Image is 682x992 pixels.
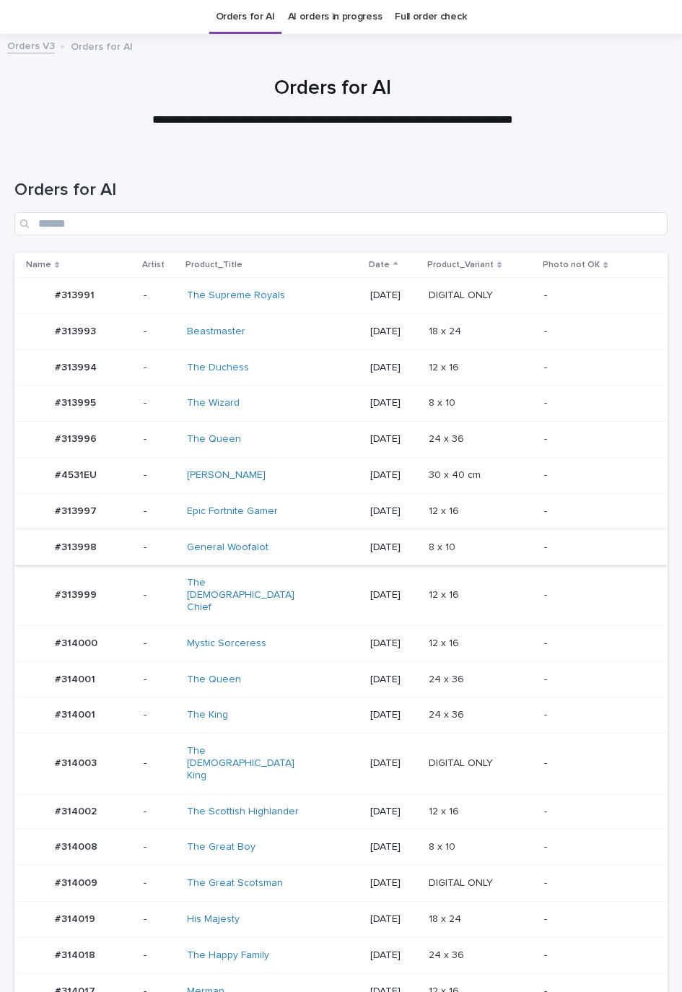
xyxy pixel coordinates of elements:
[429,838,458,853] p: 8 x 10
[26,257,51,273] p: Name
[370,505,417,518] p: [DATE]
[187,326,245,338] a: Beastmaster
[14,180,668,201] h1: Orders for AI
[544,674,644,686] p: -
[144,362,175,374] p: -
[144,949,175,962] p: -
[429,430,467,445] p: 24 x 36
[544,469,644,482] p: -
[144,757,175,770] p: -
[14,937,668,973] tr: #314018#314018 -The Happy Family [DATE]24 x 3624 x 36 -
[544,290,644,302] p: -
[14,529,668,565] tr: #313998#313998 -General Woofalot [DATE]8 x 108 x 10 -
[187,709,228,721] a: The King
[55,635,100,650] p: #314000
[544,913,644,926] p: -
[544,949,644,962] p: -
[370,290,417,302] p: [DATE]
[429,910,464,926] p: 18 x 24
[55,394,99,409] p: #313995
[429,502,462,518] p: 12 x 16
[71,38,133,53] p: Orders for AI
[144,638,175,650] p: -
[55,910,98,926] p: #314019
[187,949,269,962] a: The Happy Family
[544,505,644,518] p: -
[55,671,98,686] p: #314001
[7,37,55,53] a: Orders V3
[144,841,175,853] p: -
[429,586,462,601] p: 12 x 16
[187,674,241,686] a: The Queen
[544,541,644,554] p: -
[55,359,100,374] p: #313994
[429,803,462,818] p: 12 x 16
[370,913,417,926] p: [DATE]
[369,257,390,273] p: Date
[429,754,496,770] p: DIGITAL ONLY
[14,77,652,101] h1: Orders for AI
[370,433,417,445] p: [DATE]
[187,841,255,853] a: The Great Boy
[55,586,100,601] p: #313999
[429,635,462,650] p: 12 x 16
[187,806,299,818] a: The Scottish Highlander
[187,290,285,302] a: The Supreme Royals
[370,326,417,338] p: [DATE]
[429,287,496,302] p: DIGITAL ONLY
[370,806,417,818] p: [DATE]
[55,466,100,482] p: #4531EU
[544,433,644,445] p: -
[370,362,417,374] p: [DATE]
[14,625,668,661] tr: #314000#314000 -Mystic Sorceress [DATE]12 x 1612 x 16 -
[14,386,668,422] tr: #313995#313995 -The Wizard [DATE]8 x 108 x 10 -
[544,841,644,853] p: -
[543,257,600,273] p: Photo not OK
[187,577,307,613] a: The [DEMOGRAPHIC_DATA] Chief
[544,397,644,409] p: -
[14,277,668,313] tr: #313991#313991 -The Supreme Royals [DATE]DIGITAL ONLYDIGITAL ONLY -
[144,806,175,818] p: -
[144,589,175,601] p: -
[187,505,278,518] a: Epic Fortnite Gamer
[14,457,668,493] tr: #4531EU#4531EU -[PERSON_NAME] [DATE]30 x 40 cm30 x 40 cm -
[429,671,467,686] p: 24 x 36
[55,539,100,554] p: #313998
[55,754,100,770] p: #314003
[544,589,644,601] p: -
[144,469,175,482] p: -
[14,349,668,386] tr: #313994#313994 -The Duchess [DATE]12 x 1612 x 16 -
[187,877,283,889] a: The Great Scotsman
[14,422,668,458] tr: #313996#313996 -The Queen [DATE]24 x 3624 x 36 -
[55,287,97,302] p: #313991
[144,877,175,889] p: -
[144,290,175,302] p: -
[185,257,242,273] p: Product_Title
[544,638,644,650] p: -
[14,793,668,830] tr: #314002#314002 -The Scottish Highlander [DATE]12 x 1612 x 16 -
[55,803,100,818] p: #314002
[144,913,175,926] p: -
[370,469,417,482] p: [DATE]
[370,949,417,962] p: [DATE]
[544,326,644,338] p: -
[187,638,266,650] a: Mystic Sorceress
[544,757,644,770] p: -
[370,674,417,686] p: [DATE]
[187,745,307,781] a: The [DEMOGRAPHIC_DATA] King
[14,565,668,625] tr: #313999#313999 -The [DEMOGRAPHIC_DATA] Chief [DATE]12 x 1612 x 16 -
[14,901,668,937] tr: #314019#314019 -His Majesty [DATE]18 x 2418 x 24 -
[544,877,644,889] p: -
[544,362,644,374] p: -
[14,830,668,866] tr: #314008#314008 -The Great Boy [DATE]8 x 108 x 10 -
[429,359,462,374] p: 12 x 16
[14,697,668,734] tr: #314001#314001 -The King [DATE]24 x 3624 x 36 -
[14,212,668,235] input: Search
[55,874,100,889] p: #314009
[429,947,467,962] p: 24 x 36
[370,757,417,770] p: [DATE]
[55,502,100,518] p: #313997
[55,430,100,445] p: #313996
[429,466,484,482] p: 30 x 40 cm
